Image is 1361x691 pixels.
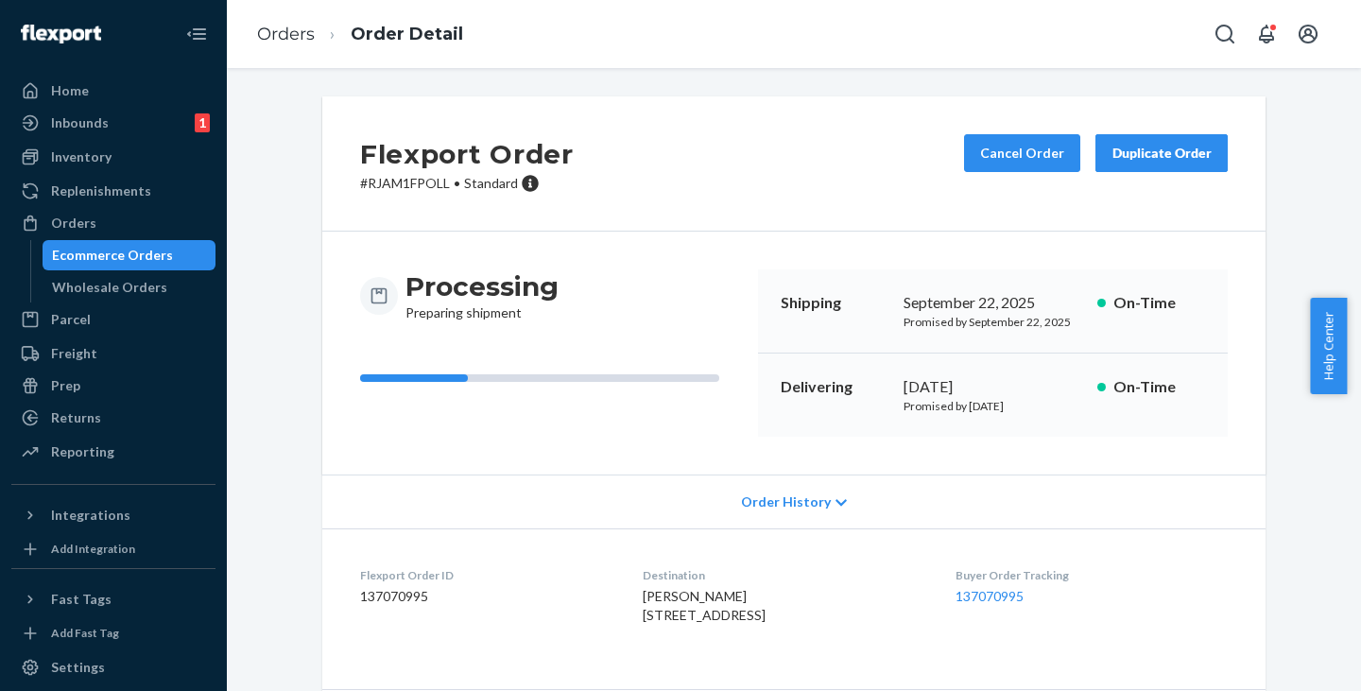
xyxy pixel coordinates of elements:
[52,246,173,265] div: Ecommerce Orders
[1248,15,1285,53] button: Open notifications
[11,584,215,614] button: Fast Tags
[52,278,167,297] div: Wholesale Orders
[781,292,888,314] p: Shipping
[43,240,216,270] a: Ecommerce Orders
[51,376,80,395] div: Prep
[1113,292,1205,314] p: On-Time
[904,398,1082,414] p: Promised by [DATE]
[1289,15,1327,53] button: Open account menu
[21,25,101,43] img: Flexport logo
[454,175,460,191] span: •
[360,174,574,193] p: # RJAM1FPOLL
[51,442,114,461] div: Reporting
[904,314,1082,330] p: Promised by September 22, 2025
[51,147,112,166] div: Inventory
[1113,376,1205,398] p: On-Time
[1206,15,1244,53] button: Open Search Box
[51,506,130,525] div: Integrations
[741,492,831,511] span: Order History
[956,567,1228,583] dt: Buyer Order Tracking
[11,304,215,335] a: Parcel
[1111,144,1212,163] div: Duplicate Order
[643,567,924,583] dt: Destination
[11,500,215,530] button: Integrations
[195,113,210,132] div: 1
[257,24,315,44] a: Orders
[351,24,463,44] a: Order Detail
[11,338,215,369] a: Freight
[51,214,96,233] div: Orders
[51,344,97,363] div: Freight
[405,269,559,303] h3: Processing
[360,587,612,606] dd: 137070995
[1095,134,1228,172] button: Duplicate Order
[43,272,216,302] a: Wholesale Orders
[11,652,215,682] a: Settings
[11,437,215,467] a: Reporting
[51,658,105,677] div: Settings
[11,371,215,401] a: Prep
[964,134,1080,172] button: Cancel Order
[11,208,215,238] a: Orders
[11,538,215,561] a: Add Integration
[360,134,574,174] h2: Flexport Order
[11,176,215,206] a: Replenishments
[11,142,215,172] a: Inventory
[464,175,518,191] span: Standard
[51,181,151,200] div: Replenishments
[11,76,215,106] a: Home
[643,588,766,623] span: [PERSON_NAME] [STREET_ADDRESS]
[405,269,559,322] div: Preparing shipment
[781,376,888,398] p: Delivering
[51,81,89,100] div: Home
[11,108,215,138] a: Inbounds1
[11,622,215,645] a: Add Fast Tag
[904,376,1082,398] div: [DATE]
[11,403,215,433] a: Returns
[51,310,91,329] div: Parcel
[51,541,135,557] div: Add Integration
[51,113,109,132] div: Inbounds
[51,408,101,427] div: Returns
[178,15,215,53] button: Close Navigation
[51,590,112,609] div: Fast Tags
[1310,298,1347,394] button: Help Center
[242,7,478,62] ol: breadcrumbs
[51,625,119,641] div: Add Fast Tag
[360,567,612,583] dt: Flexport Order ID
[956,588,1024,604] a: 137070995
[904,292,1082,314] div: September 22, 2025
